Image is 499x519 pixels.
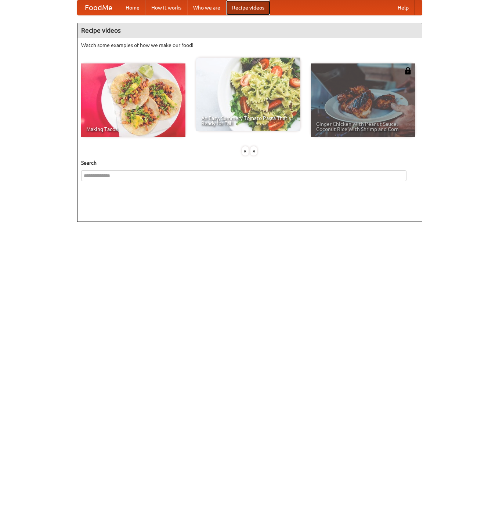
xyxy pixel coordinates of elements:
h5: Search [81,159,418,167]
div: « [242,146,249,156]
div: » [250,146,257,156]
img: 483408.png [404,67,412,74]
a: Who we are [187,0,226,15]
span: An Easy, Summery Tomato Pasta That's Ready for Fall [201,116,295,126]
a: Making Tacos [81,63,185,137]
a: Recipe videos [226,0,270,15]
h4: Recipe videos [77,23,422,38]
a: Home [120,0,145,15]
a: FoodMe [77,0,120,15]
a: How it works [145,0,187,15]
span: Making Tacos [86,127,180,132]
p: Watch some examples of how we make our food! [81,41,418,49]
a: An Easy, Summery Tomato Pasta That's Ready for Fall [196,58,300,131]
a: Help [392,0,415,15]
